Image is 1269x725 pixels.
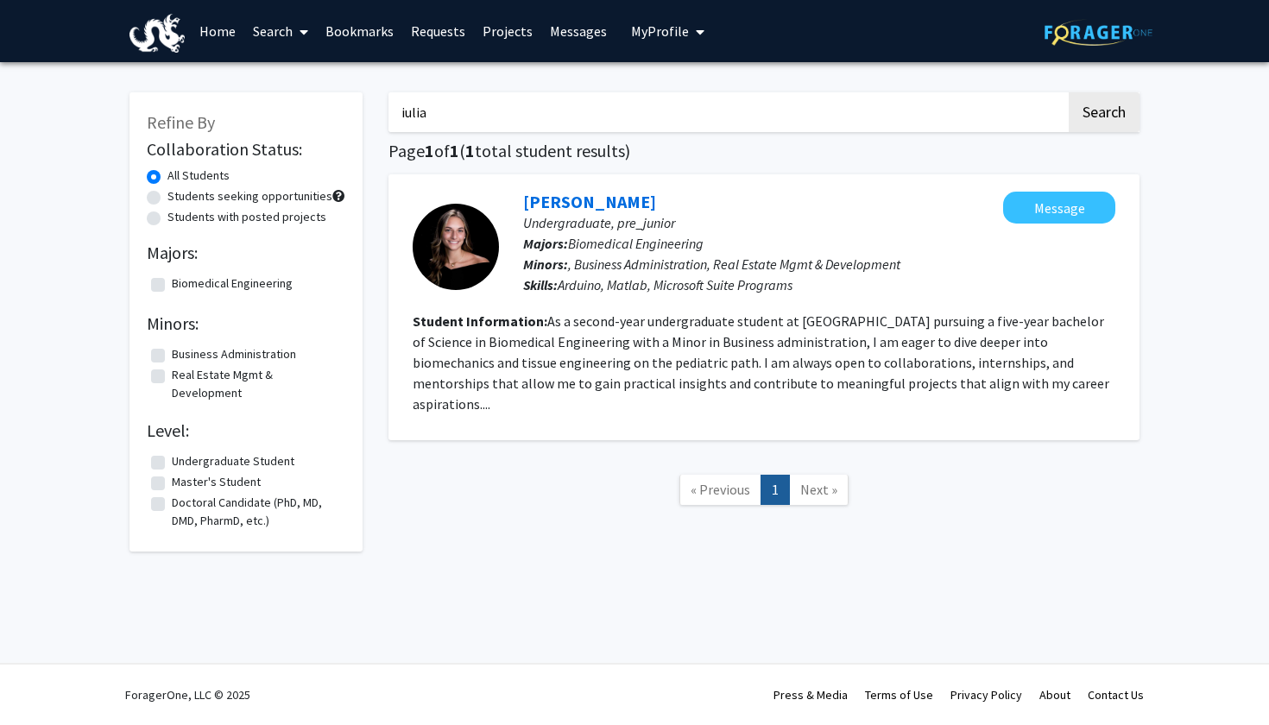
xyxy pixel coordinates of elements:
a: 1 [761,475,790,505]
span: , Business Administration, Real Estate Mgmt & Development [568,255,900,273]
span: Next » [800,481,837,498]
button: Message Giulia Nevrotski [1003,192,1115,224]
span: My Profile [631,22,689,40]
iframe: Chat [13,647,73,712]
a: Search [244,1,317,61]
span: 1 [450,140,459,161]
img: Drexel University Logo [129,14,185,53]
img: ForagerOne Logo [1045,19,1152,46]
span: Biomedical Engineering [568,235,704,252]
h2: Level: [147,420,345,441]
b: Minors: [523,255,568,273]
a: Messages [541,1,616,61]
b: Skills: [523,276,558,293]
h2: Majors: [147,243,345,263]
a: Press & Media [773,687,848,703]
label: All Students [167,167,230,185]
label: Students seeking opportunities [167,187,332,205]
label: Real Estate Mgmt & Development [172,366,341,402]
a: Terms of Use [865,687,933,703]
span: 1 [465,140,475,161]
span: Arduino, Matlab, Microsoft Suite Programs [558,276,792,293]
a: Bookmarks [317,1,402,61]
span: Refine By [147,111,215,133]
fg-read-more: As a second-year undergraduate student at [GEOGRAPHIC_DATA] pursuing a five-year bachelor of Scie... [413,312,1109,413]
a: Projects [474,1,541,61]
h2: Minors: [147,313,345,334]
h2: Collaboration Status: [147,139,345,160]
label: Business Administration [172,345,296,363]
a: About [1039,687,1070,703]
a: Next Page [789,475,849,505]
a: Previous Page [679,475,761,505]
a: Contact Us [1088,687,1144,703]
a: Home [191,1,244,61]
b: Majors: [523,235,568,252]
span: Undergraduate, pre_junior [523,214,675,231]
span: 1 [425,140,434,161]
label: Biomedical Engineering [172,274,293,293]
b: Student Information: [413,312,547,330]
h1: Page of ( total student results) [388,141,1140,161]
button: Search [1069,92,1140,132]
div: ForagerOne, LLC © 2025 [125,665,250,725]
input: Search Keywords [388,92,1066,132]
label: Master's Student [172,473,261,491]
label: Doctoral Candidate (PhD, MD, DMD, PharmD, etc.) [172,494,341,530]
a: Privacy Policy [950,687,1022,703]
a: Requests [402,1,474,61]
nav: Page navigation [388,457,1140,527]
span: « Previous [691,481,750,498]
label: Undergraduate Student [172,452,294,470]
label: Students with posted projects [167,208,326,226]
a: [PERSON_NAME] [523,191,656,212]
